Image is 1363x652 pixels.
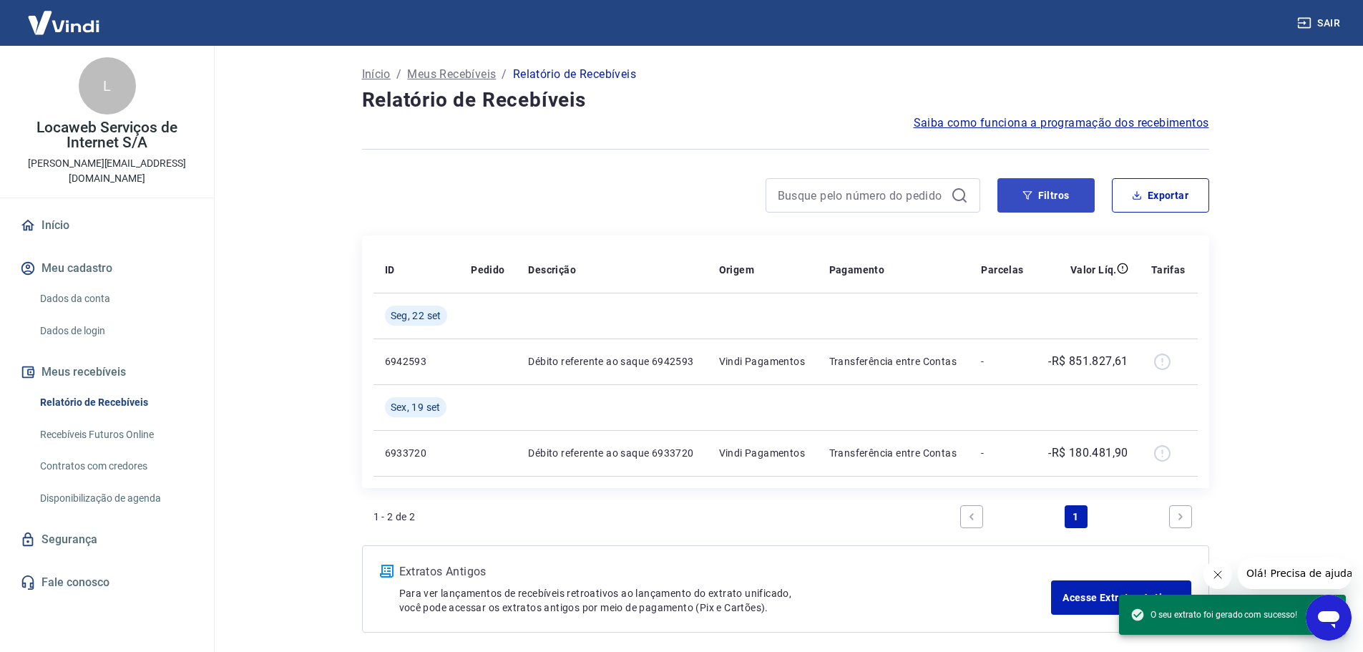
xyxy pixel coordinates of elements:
a: Contratos com credores [34,452,197,481]
iframe: Fechar mensagem [1203,560,1232,589]
iframe: Botão para abrir a janela de mensagens [1306,595,1352,641]
img: Vindi [17,1,110,44]
a: Saiba como funciona a programação dos recebimentos [914,115,1209,132]
p: Valor Líq. [1070,263,1117,277]
p: Pagamento [829,263,885,277]
p: Tarifas [1151,263,1186,277]
span: Sex, 19 set [391,400,441,414]
button: Filtros [997,178,1095,213]
p: 6942593 [385,354,449,369]
input: Busque pelo número do pedido [778,185,945,206]
p: [PERSON_NAME][EMAIL_ADDRESS][DOMAIN_NAME] [11,156,202,186]
a: Fale conosco [17,567,197,598]
a: Page 1 is your current page [1065,505,1088,528]
p: / [396,66,401,83]
a: Meus Recebíveis [407,66,496,83]
p: ID [385,263,395,277]
a: Disponibilização de agenda [34,484,197,513]
a: Dados de login [34,316,197,346]
p: Débito referente ao saque 6933720 [528,446,695,460]
a: Dados da conta [34,284,197,313]
p: Relatório de Recebíveis [513,66,636,83]
a: Segurança [17,524,197,555]
ul: Pagination [954,500,1198,534]
p: Vindi Pagamentos [719,446,806,460]
span: Olá! Precisa de ajuda? [9,10,120,21]
a: Início [17,210,197,241]
p: Extratos Antigos [399,563,1052,580]
p: Para ver lançamentos de recebíveis retroativos ao lançamento do extrato unificado, você pode aces... [399,586,1052,615]
p: -R$ 851.827,61 [1048,353,1128,370]
p: Transferência entre Contas [829,446,959,460]
img: ícone [380,565,394,578]
p: Descrição [528,263,576,277]
button: Exportar [1112,178,1209,213]
span: O seu extrato foi gerado com sucesso! [1130,608,1297,622]
p: Transferência entre Contas [829,354,959,369]
a: Início [362,66,391,83]
p: Parcelas [981,263,1023,277]
p: Locaweb Serviços de Internet S/A [11,120,202,150]
span: Seg, 22 set [391,308,441,323]
p: Pedido [471,263,504,277]
a: Recebíveis Futuros Online [34,420,197,449]
button: Meu cadastro [17,253,197,284]
div: L [79,57,136,115]
p: Débito referente ao saque 6942593 [528,354,695,369]
p: - [981,446,1024,460]
p: Origem [719,263,754,277]
a: Relatório de Recebíveis [34,388,197,417]
p: -R$ 180.481,90 [1048,444,1128,462]
button: Sair [1294,10,1346,37]
a: Next page [1169,505,1192,528]
button: Meus recebíveis [17,356,197,388]
p: - [981,354,1024,369]
p: 1 - 2 de 2 [373,510,416,524]
h4: Relatório de Recebíveis [362,86,1209,115]
p: 6933720 [385,446,449,460]
a: Acesse Extratos Antigos [1051,580,1191,615]
p: / [502,66,507,83]
iframe: Mensagem da empresa [1238,558,1352,589]
p: Vindi Pagamentos [719,354,806,369]
a: Previous page [960,505,983,528]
